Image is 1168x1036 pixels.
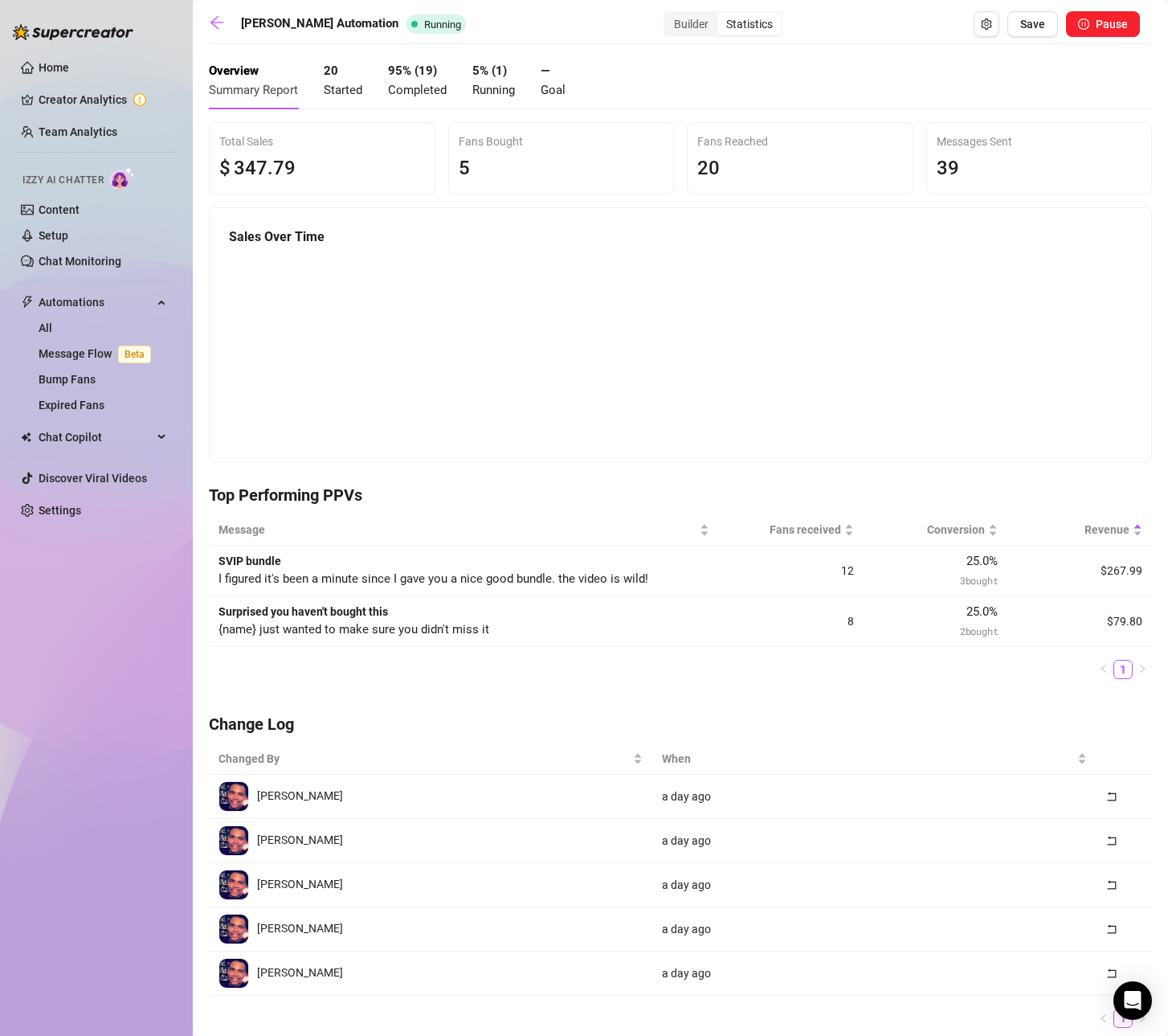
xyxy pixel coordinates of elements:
button: Open Exit Rules [974,11,999,37]
strong: 5 % ( 1 ) [472,63,507,78]
span: Message [218,521,696,538]
span: 347 [234,157,267,179]
td: a day ago [652,819,1096,863]
span: left [1099,664,1109,674]
strong: — [541,63,549,78]
a: Setup [39,229,68,242]
li: Previous Page [1094,660,1113,679]
a: Bump Fans [39,373,96,386]
span: Goal [541,83,566,97]
th: When [652,743,1096,775]
img: AI Chatter [110,166,135,190]
span: Izzy AI Chatter [22,173,104,188]
img: Jay Richardson [219,915,248,944]
button: Save Flow [1007,11,1058,37]
span: [PERSON_NAME] [257,922,343,935]
img: Jay Richardson [219,959,248,988]
span: [PERSON_NAME] [257,789,343,802]
li: 1 [1113,660,1133,679]
button: Pause [1066,11,1140,37]
div: Total Sales [219,133,425,150]
li: Previous Page [1094,1009,1113,1028]
span: pause-circle [1078,18,1089,30]
span: thunderbolt [21,296,34,309]
span: 25.0 % [966,554,998,568]
span: 20 [697,157,720,179]
img: Chat Copilot [21,432,31,443]
span: right [1137,664,1147,674]
img: Jay Richardson [219,826,248,855]
a: Expired Fans [39,399,104,412]
span: Summary Report [209,83,298,97]
span: Completed [388,83,447,97]
td: $79.80 [1007,596,1152,647]
strong: Overview [209,63,259,78]
h5: Sales Over Time [229,227,1132,247]
button: left [1094,1009,1113,1028]
th: Fans received [719,514,864,546]
div: Open Intercom Messenger [1113,981,1152,1020]
h4: Change Log [209,713,1152,735]
span: .79 [267,157,296,179]
span: rollback [1106,835,1117,846]
a: Home [39,61,69,74]
th: Message [209,514,719,546]
strong: SVIP bundle [218,555,281,567]
span: [PERSON_NAME] [257,833,343,846]
span: Pause [1096,18,1128,31]
span: rollback [1106,879,1117,891]
td: a day ago [652,952,1096,996]
a: All [39,321,52,334]
div: Fans Reached [697,133,903,150]
th: Conversion [864,514,1008,546]
span: 25.0 % [966,604,998,619]
th: Changed By [209,743,652,775]
span: setting [981,18,992,30]
td: a day ago [652,907,1096,952]
span: Changed By [218,750,630,768]
span: Revenue [1017,521,1129,538]
span: I figured it's been a minute since I gave you a nice good bundle. the video is wild! [218,571,648,586]
div: segmented control [664,11,783,37]
img: logo-BBDzfeDw.svg [13,24,133,40]
span: {name} just wanted to make sure you didn't miss it [218,622,489,637]
span: left [1099,1013,1109,1023]
span: Automations [39,289,153,315]
button: left [1094,660,1113,679]
th: Revenue [1007,514,1152,546]
a: 1 [1114,661,1132,678]
span: Conversion [873,521,986,538]
a: Message FlowBeta [39,347,157,360]
strong: 95 % ( 19 ) [388,63,437,78]
span: [PERSON_NAME] [257,966,343,979]
div: Statistics [717,13,782,35]
a: Creator Analytics exclamation-circle [39,87,167,113]
span: Save [1020,18,1045,31]
span: 39 [937,157,959,179]
span: rollback [1106,923,1117,935]
span: [PERSON_NAME] [257,878,343,891]
span: arrow-left [209,14,225,31]
span: $ [219,154,231,184]
span: rollback [1106,968,1117,979]
span: Fans received [729,521,841,538]
h4: Top Performing PPVs [209,484,1152,506]
a: arrow-left [209,14,233,34]
div: Builder [665,13,717,35]
span: 3 bought [960,574,998,587]
strong: Surprised you haven't bought this [218,605,388,618]
a: Discover Viral Videos [39,472,147,485]
img: Jay Richardson [219,782,248,811]
span: When [662,750,1073,768]
span: Started [324,83,362,97]
td: a day ago [652,775,1096,819]
a: Content [39,203,80,216]
span: Beta [118,346,151,363]
a: Chat Monitoring [39,255,121,268]
span: 5 [459,157,470,179]
span: 2 bought [960,624,998,637]
a: Settings [39,504,81,517]
span: Running [424,18,461,31]
td: 8 [719,596,864,647]
span: rollback [1106,791,1117,802]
